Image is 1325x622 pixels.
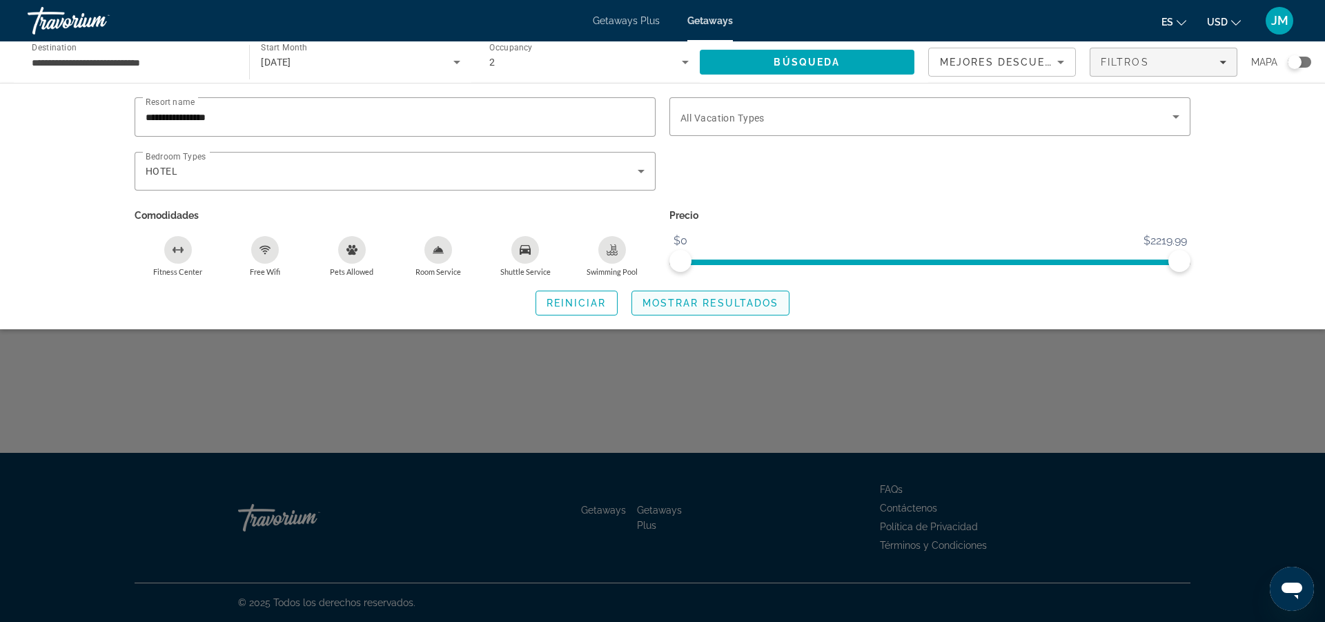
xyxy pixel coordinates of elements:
[669,250,691,272] span: ngx-slider
[135,235,222,277] button: Fitness Center
[700,50,914,75] button: Search
[261,43,307,52] span: Start Month
[415,267,461,276] span: Room Service
[940,54,1064,70] mat-select: Sort by
[774,57,840,68] span: Búsqueda
[547,298,607,309] span: Reiniciar
[1251,52,1277,72] span: Mapa
[146,152,206,162] span: Bedroom Types
[32,55,231,71] input: Select destination
[631,291,790,315] button: Mostrar resultados
[308,235,395,277] button: Pets Allowed
[569,235,656,277] button: Swimming Pool
[536,291,618,315] button: Reiniciar
[669,260,1190,262] ngx-slider: ngx-slider
[1090,48,1237,77] button: Filters
[146,166,177,177] span: HOTEL
[680,113,765,124] span: All Vacation Types
[250,267,280,276] span: Free Wifi
[500,267,551,276] span: Shuttle Service
[587,267,638,276] span: Swimming Pool
[489,43,533,52] span: Occupancy
[1101,57,1149,68] span: Filtros
[146,97,195,107] span: Resort name
[1141,231,1189,251] span: $2219.99
[593,15,660,26] a: Getaways Plus
[330,267,373,276] span: Pets Allowed
[153,267,202,276] span: Fitness Center
[1271,14,1288,28] span: JM
[1270,567,1314,611] iframe: Button to launch messaging window
[940,57,1078,68] span: Mejores descuentos
[261,57,291,68] span: [DATE]
[671,231,689,251] span: $0
[642,298,779,309] span: Mostrar resultados
[32,42,77,52] span: Destination
[1207,17,1228,28] span: USD
[222,235,308,277] button: Free Wifi
[1161,12,1186,32] button: Change language
[669,206,1190,225] p: Precio
[687,15,733,26] a: Getaways
[1262,6,1297,35] button: User Menu
[1161,17,1173,28] span: es
[482,235,569,277] button: Shuttle Service
[135,206,656,225] p: Comodidades
[1168,250,1190,272] span: ngx-slider-max
[489,57,495,68] span: 2
[1207,12,1241,32] button: Change currency
[28,3,166,39] a: Travorium
[395,235,482,277] button: Room Service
